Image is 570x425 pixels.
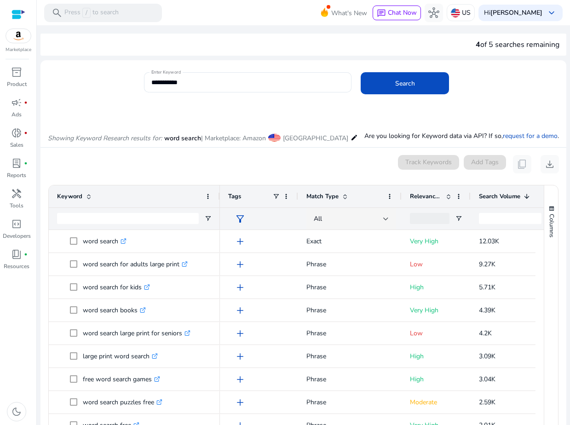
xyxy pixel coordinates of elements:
[479,329,492,338] span: 4.2K
[283,134,348,143] span: [GEOGRAPHIC_DATA]
[7,80,27,88] p: Product
[306,393,393,412] p: Phrase
[306,347,393,366] p: Phrase
[228,192,241,201] span: Tags
[361,72,449,94] button: Search
[82,8,91,18] span: /
[479,283,495,292] span: 5.71K
[11,97,22,108] span: campaign
[462,5,471,21] p: US
[83,255,188,274] p: word search for adults large print
[235,305,246,316] span: add
[11,249,22,260] span: book_4
[11,127,22,138] span: donut_small
[83,324,190,343] p: word search large print for seniors
[373,6,421,20] button: chatChat Now
[306,301,393,320] p: Phrase
[479,237,499,246] span: 12.03K
[6,29,31,43] img: amazon.svg
[235,397,246,408] span: add
[410,301,462,320] p: Very High
[476,40,480,50] span: 4
[547,214,556,237] span: Columns
[306,278,393,297] p: Phrase
[57,192,82,201] span: Keyword
[235,236,246,247] span: add
[11,67,22,78] span: inventory_2
[83,278,150,297] p: word search for kids
[451,8,460,17] img: us.svg
[235,328,246,339] span: add
[314,214,322,223] span: All
[235,374,246,385] span: add
[331,5,367,21] span: What's New
[24,101,28,104] span: fiber_manual_record
[6,46,31,53] p: Marketplace
[306,255,393,274] p: Phrase
[83,393,162,412] p: word search puzzles free
[204,215,212,222] button: Open Filter Menu
[544,159,555,170] span: download
[479,213,541,224] input: Search Volume Filter Input
[306,232,393,251] p: Exact
[410,347,462,366] p: High
[364,131,559,141] p: Are you looking for Keyword data via API? If so, .
[479,375,495,384] span: 3.04K
[410,278,462,297] p: High
[388,8,417,17] span: Chat Now
[12,110,22,119] p: Ads
[83,232,127,251] p: word search
[83,347,158,366] p: large print word search
[351,132,358,143] mat-icon: edit
[7,171,26,179] p: Reports
[24,253,28,256] span: fiber_manual_record
[235,259,246,270] span: add
[410,370,462,389] p: High
[235,282,246,293] span: add
[52,7,63,18] span: search
[151,69,181,75] mat-label: Enter Keyword
[83,370,160,389] p: free word search games
[410,393,462,412] p: Moderate
[479,192,520,201] span: Search Volume
[541,155,559,173] button: download
[377,9,386,18] span: chat
[11,158,22,169] span: lab_profile
[24,131,28,135] span: fiber_manual_record
[395,79,415,88] span: Search
[410,232,462,251] p: Very High
[11,406,22,417] span: dark_mode
[306,192,339,201] span: Match Type
[410,192,442,201] span: Relevance Score
[3,232,31,240] p: Developers
[201,134,266,143] span: | Marketplace: Amazon
[11,188,22,199] span: handyman
[455,215,462,222] button: Open Filter Menu
[490,8,542,17] b: [PERSON_NAME]
[48,134,162,143] i: Showing Keyword Research results for:
[10,141,23,149] p: Sales
[235,213,246,224] span: filter_alt
[64,8,119,18] p: Press to search
[235,351,246,362] span: add
[503,132,558,140] a: request for a demo
[410,324,462,343] p: Low
[164,134,201,143] span: word search
[479,306,495,315] span: 4.39K
[425,4,443,22] button: hub
[410,255,462,274] p: Low
[479,352,495,361] span: 3.09K
[479,398,495,407] span: 2.59K
[83,301,146,320] p: word search books
[546,7,557,18] span: keyboard_arrow_down
[476,39,559,50] div: of 5 searches remaining
[11,218,22,230] span: code_blocks
[306,370,393,389] p: Phrase
[24,161,28,165] span: fiber_manual_record
[57,213,199,224] input: Keyword Filter Input
[10,201,23,210] p: Tools
[428,7,439,18] span: hub
[484,10,542,16] p: Hi
[4,262,29,270] p: Resources
[306,324,393,343] p: Phrase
